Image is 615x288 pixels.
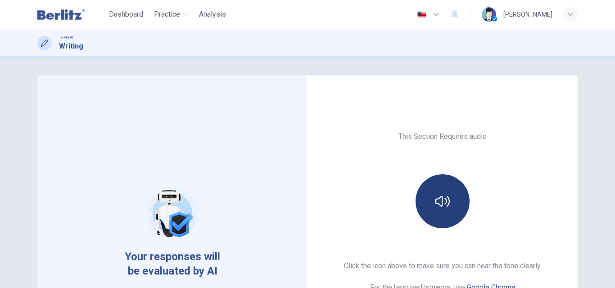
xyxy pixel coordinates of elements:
[150,6,192,22] button: Practice
[416,11,427,18] img: en
[109,9,143,20] span: Dashboard
[195,6,230,22] button: Analysis
[37,5,85,23] img: Berlitz Latam logo
[118,249,227,278] span: Your responses will be evaluated by AI
[37,5,105,23] a: Berlitz Latam logo
[144,185,201,242] img: robot icon
[398,131,487,142] h6: This Section Requires audio
[503,9,552,20] div: [PERSON_NAME]
[154,9,180,20] span: Practice
[105,6,147,22] button: Dashboard
[344,261,542,271] h6: Click the icon above to make sure you can hear the tone clearly.
[199,9,226,20] span: Analysis
[482,7,496,22] img: Profile picture
[59,41,83,52] h1: Writing
[59,35,73,41] span: TOEFL®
